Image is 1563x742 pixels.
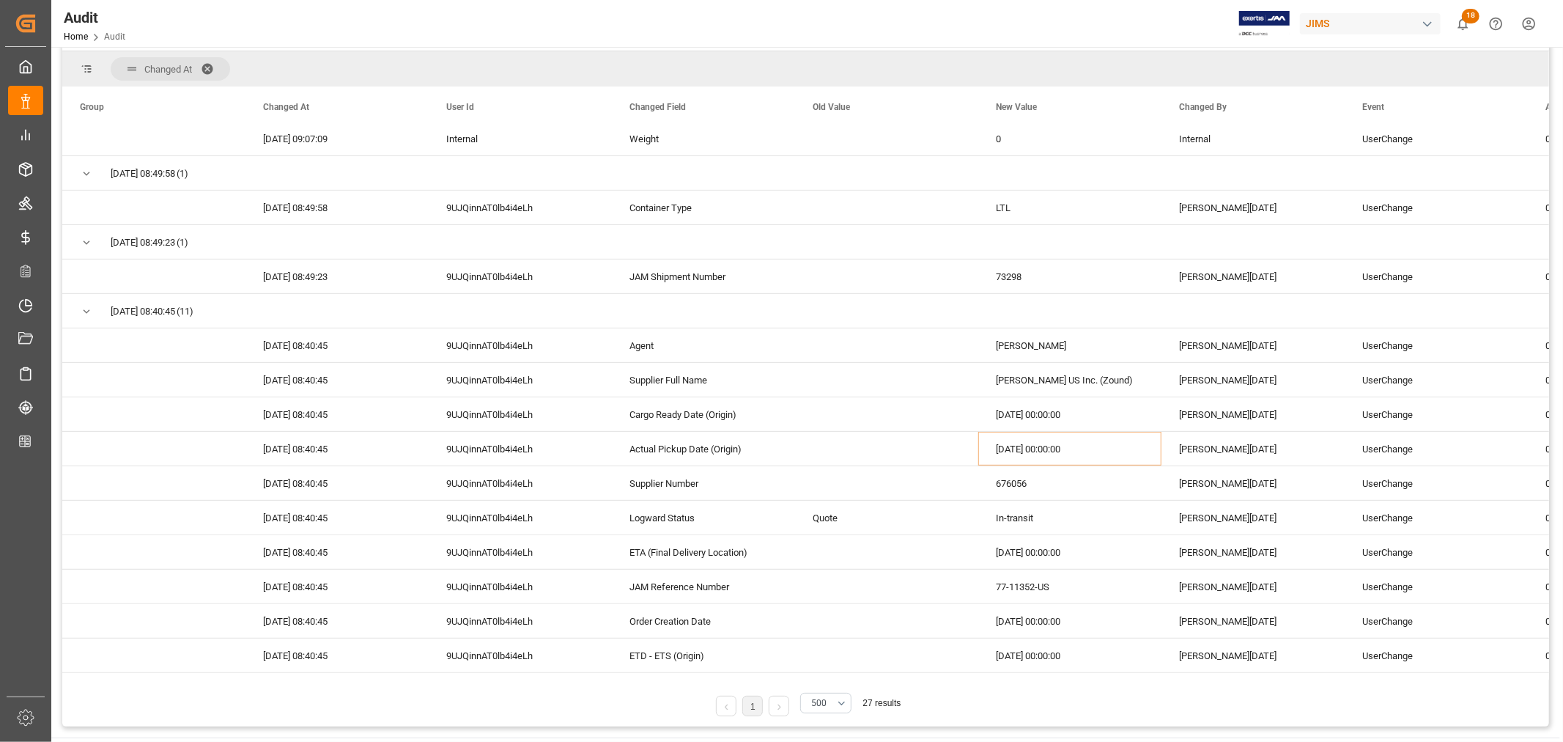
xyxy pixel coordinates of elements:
[429,501,612,535] div: 9UJQinnAT0lb4i4eLh
[1345,122,1528,155] div: UserChange
[1345,363,1528,397] div: UserChange
[1345,673,1528,707] div: UserChange
[612,260,795,293] div: JAM Shipment Number
[1161,604,1345,638] div: [PERSON_NAME][DATE]
[111,295,175,328] span: [DATE] 08:40:45
[612,673,795,707] div: Unit
[245,363,429,397] div: [DATE] 08:40:45
[1446,7,1479,40] button: show 18 new notifications
[245,570,429,603] div: [DATE] 08:40:45
[1161,363,1345,397] div: [PERSON_NAME][DATE]
[429,397,612,431] div: 9UJQinnAT0lb4i4eLh
[1300,13,1441,34] div: JIMS
[245,673,429,707] div: [DATE] 08:40:45
[1161,673,1345,707] div: [PERSON_NAME][DATE]
[177,295,193,328] span: (11)
[978,363,1161,397] div: [PERSON_NAME] US Inc. (Zound)
[612,122,795,155] div: Weight
[1161,639,1345,672] div: [PERSON_NAME][DATE]
[612,363,795,397] div: Supplier Full Name
[978,570,1161,603] div: 77-11352-US
[1345,535,1528,569] div: UserChange
[795,501,978,535] div: Quote
[612,501,795,535] div: Logward Status
[111,226,175,260] span: [DATE] 08:49:23
[1345,604,1528,638] div: UserChange
[978,122,1161,155] div: 0
[429,673,612,707] div: 9UJQinnAT0lb4i4eLh
[429,535,612,569] div: 9UJQinnAT0lb4i4eLh
[429,639,612,672] div: 9UJQinnAT0lb4i4eLh
[177,226,188,260] span: (1)
[742,696,763,716] li: 1
[64,32,88,42] a: Home
[263,102,309,112] span: Changed At
[111,157,175,191] span: [DATE] 08:49:58
[64,7,125,29] div: Audit
[177,157,188,191] span: (1)
[446,102,474,112] span: User Id
[1345,570,1528,603] div: UserChange
[978,397,1161,431] div: [DATE] 00:00:00
[1161,122,1345,155] div: Internal
[612,397,795,431] div: Cargo Ready Date (Origin)
[1179,102,1227,112] span: Changed By
[80,102,104,112] span: Group
[245,535,429,569] div: [DATE] 08:40:45
[1161,466,1345,500] div: [PERSON_NAME][DATE]
[1300,10,1446,37] button: JIMS
[245,604,429,638] div: [DATE] 08:40:45
[1462,9,1479,23] span: 18
[978,260,1161,293] div: 73298
[429,570,612,603] div: 9UJQinnAT0lb4i4eLh
[978,535,1161,569] div: [DATE] 00:00:00
[245,466,429,500] div: [DATE] 08:40:45
[862,698,901,708] span: 27 results
[612,328,795,362] div: Agent
[612,432,795,466] div: Actual Pickup Date (Origin)
[1345,260,1528,293] div: UserChange
[978,604,1161,638] div: [DATE] 00:00:00
[612,466,795,500] div: Supplier Number
[1161,535,1345,569] div: [PERSON_NAME][DATE]
[245,501,429,535] div: [DATE] 08:40:45
[978,673,1161,707] div: kg
[978,466,1161,500] div: 676056
[1161,397,1345,431] div: [PERSON_NAME][DATE]
[1161,570,1345,603] div: [PERSON_NAME][DATE]
[245,328,429,362] div: [DATE] 08:40:45
[813,102,850,112] span: Old Value
[144,64,192,75] span: Changed At
[429,122,612,155] div: Internal
[429,328,612,362] div: 9UJQinnAT0lb4i4eLh
[978,639,1161,672] div: [DATE] 00:00:00
[245,260,429,293] div: [DATE] 08:49:23
[245,432,429,466] div: [DATE] 08:40:45
[245,191,429,224] div: [DATE] 08:49:58
[811,697,827,710] span: 500
[978,432,1161,466] div: [DATE] 00:00:00
[245,122,429,155] div: [DATE] 09:07:09
[750,702,755,712] a: 1
[245,639,429,672] div: [DATE] 08:40:45
[429,432,612,466] div: 9UJQinnAT0lb4i4eLh
[978,328,1161,362] div: [PERSON_NAME]
[612,604,795,638] div: Order Creation Date
[612,535,795,569] div: ETA (Final Delivery Location)
[1345,639,1528,672] div: UserChange
[978,501,1161,535] div: In-transit
[629,102,686,112] span: Changed Field
[996,102,1037,112] span: New Value
[1345,466,1528,500] div: UserChange
[612,570,795,603] div: JAM Reference Number
[429,604,612,638] div: 9UJQinnAT0lb4i4eLh
[1161,432,1345,466] div: [PERSON_NAME][DATE]
[245,397,429,431] div: [DATE] 08:40:45
[1161,501,1345,535] div: [PERSON_NAME][DATE]
[429,260,612,293] div: 9UJQinnAT0lb4i4eLh
[1161,260,1345,293] div: [PERSON_NAME][DATE]
[1345,191,1528,224] div: UserChange
[1345,397,1528,431] div: UserChange
[978,191,1161,224] div: LTL
[1362,102,1384,112] span: Event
